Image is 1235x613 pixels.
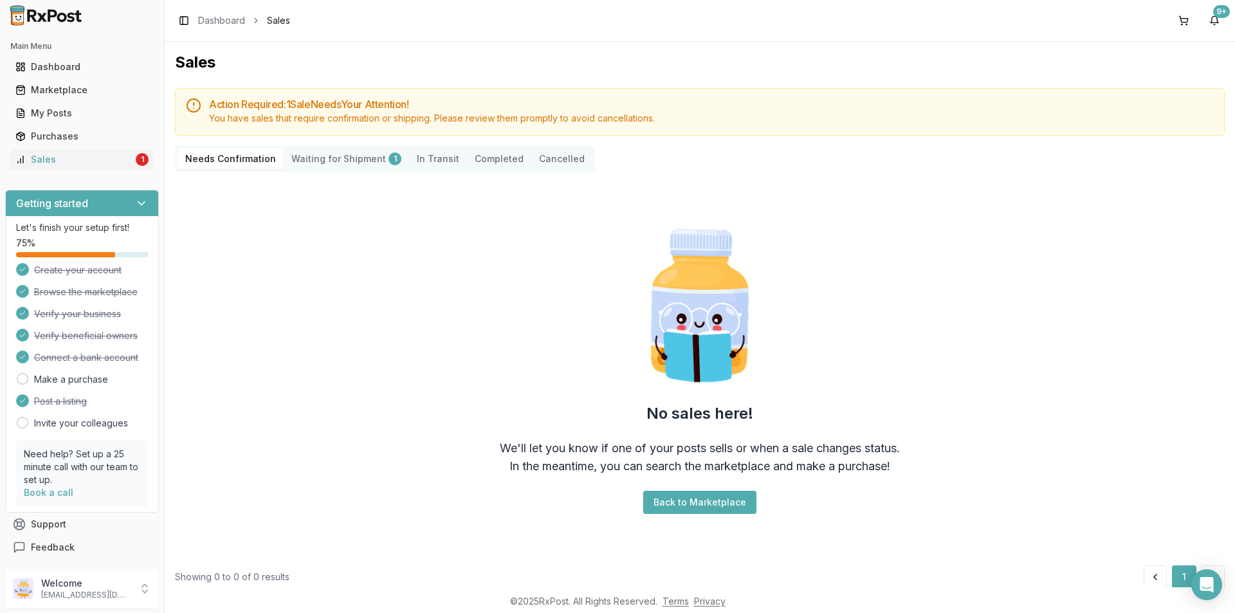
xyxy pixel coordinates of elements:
button: 1 [1172,565,1196,589]
span: Connect a bank account [34,351,138,364]
button: Back to Marketplace [643,491,756,514]
div: 1 [389,152,401,165]
h2: No sales here! [646,403,753,424]
a: Make a purchase [34,373,108,386]
div: 1 [136,153,149,166]
h1: Sales [175,52,1225,73]
a: Dashboard [198,14,245,27]
div: Showing 0 to 0 of 0 results [175,571,289,583]
span: Verify your business [34,307,121,320]
button: Cancelled [531,149,592,169]
button: Feedback [5,536,159,559]
a: Dashboard [10,55,154,78]
button: Completed [467,149,531,169]
div: In the meantime, you can search the marketplace and make a purchase! [509,457,890,475]
h5: Action Required: 1 Sale Need s Your Attention! [209,99,1214,109]
img: RxPost Logo [5,5,87,26]
div: Purchases [15,130,149,143]
div: Marketplace [15,84,149,96]
p: Need help? Set up a 25 minute call with our team to set up. [24,448,140,486]
button: Marketplace [5,80,159,100]
span: Sales [267,14,290,27]
a: Sales1 [10,148,154,171]
span: Browse the marketplace [34,286,138,298]
a: Marketplace [10,78,154,102]
a: Privacy [694,596,726,607]
button: Dashboard [5,57,159,77]
button: Purchases [5,126,159,147]
img: User avatar [13,578,33,599]
button: In Transit [409,149,467,169]
div: Dashboard [15,60,149,73]
h2: Main Menu [10,41,154,51]
img: Smart Pill Bottle [617,223,782,388]
a: Book a call [24,487,73,498]
button: Sales1 [5,149,159,170]
button: 9+ [1204,10,1225,31]
button: Needs Confirmation [178,149,284,169]
div: We'll let you know if one of your posts sells or when a sale changes status. [500,439,900,457]
button: Waiting for Shipment [284,149,409,169]
p: Welcome [41,577,131,590]
a: Purchases [10,125,154,148]
a: My Posts [10,102,154,125]
nav: breadcrumb [198,14,290,27]
p: Let's finish your setup first! [16,221,148,234]
span: 75 % [16,237,35,250]
button: Support [5,513,159,536]
button: My Posts [5,103,159,124]
span: Create your account [34,264,122,277]
div: You have sales that require confirmation or shipping. Please review them promptly to avoid cancel... [209,112,1214,125]
span: Verify beneficial owners [34,329,138,342]
span: Post a listing [34,395,87,408]
div: Sales [15,153,133,166]
a: Terms [663,596,689,607]
div: My Posts [15,107,149,120]
a: Invite your colleagues [34,417,128,430]
p: [EMAIL_ADDRESS][DOMAIN_NAME] [41,590,131,600]
div: 9+ [1213,5,1230,18]
div: Open Intercom Messenger [1191,569,1222,600]
span: Feedback [31,541,75,554]
h3: Getting started [16,196,88,211]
